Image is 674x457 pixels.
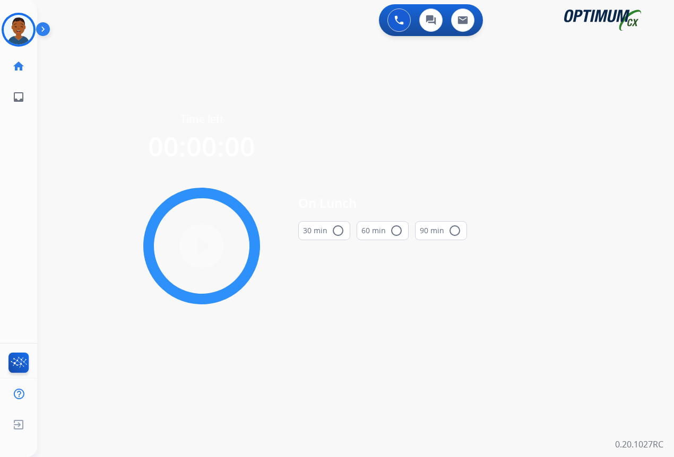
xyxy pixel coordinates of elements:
mat-icon: radio_button_unchecked [332,224,344,237]
p: 0.20.1027RC [615,438,663,451]
button: 90 min [415,221,467,240]
mat-icon: radio_button_unchecked [390,224,403,237]
mat-icon: radio_button_unchecked [448,224,461,237]
span: Time left [180,112,223,127]
mat-icon: home [12,60,25,73]
img: avatar [4,15,33,45]
span: 00:00:00 [148,128,255,164]
button: 60 min [357,221,409,240]
mat-icon: inbox [12,91,25,103]
span: On Lunch [298,194,467,213]
button: 30 min [298,221,350,240]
